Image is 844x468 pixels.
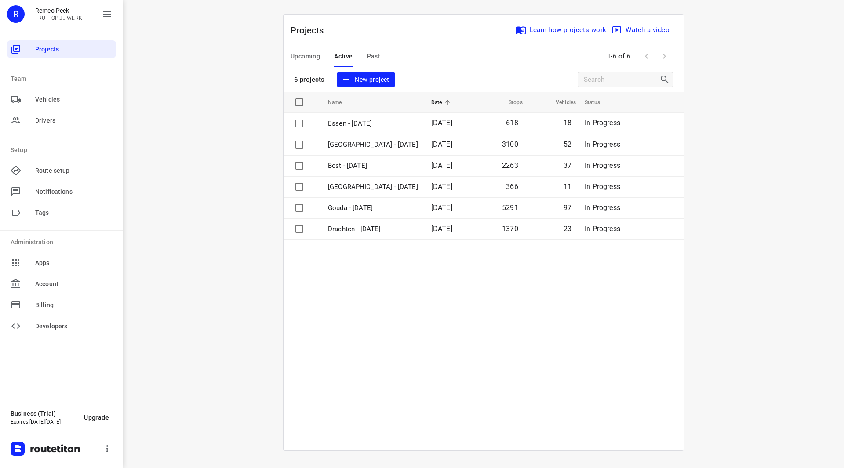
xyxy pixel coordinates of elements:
p: FRUIT OP JE WERK [35,15,82,21]
span: 618 [506,119,518,127]
span: 5291 [502,203,518,212]
span: Stops [497,97,523,108]
div: Apps [7,254,116,272]
span: [DATE] [431,203,452,212]
p: Best - [DATE] [328,161,418,171]
span: In Progress [585,225,620,233]
p: [GEOGRAPHIC_DATA] - [DATE] [328,140,418,150]
span: Projects [35,45,113,54]
span: Route setup [35,166,113,175]
span: Active [334,51,353,62]
span: Developers [35,322,113,331]
span: 23 [564,225,571,233]
span: 97 [564,203,571,212]
span: 18 [564,119,571,127]
p: Remco Peek [35,7,82,14]
span: Billing [35,301,113,310]
span: [DATE] [431,119,452,127]
span: 1-6 of 6 [604,47,634,66]
span: [DATE] [431,182,452,191]
p: Setup [11,145,116,155]
span: 3100 [502,140,518,149]
div: Billing [7,296,116,314]
span: Upcoming [291,51,320,62]
div: Tags [7,204,116,221]
button: New project [337,72,394,88]
p: [GEOGRAPHIC_DATA] - [DATE] [328,182,418,192]
span: Next Page [655,47,673,65]
span: [DATE] [431,140,452,149]
span: Upgrade [84,414,109,421]
div: Projects [7,40,116,58]
span: New project [342,74,389,85]
span: In Progress [585,203,620,212]
span: 2263 [502,161,518,170]
div: Route setup [7,162,116,179]
span: In Progress [585,182,620,191]
span: In Progress [585,119,620,127]
span: Name [328,97,353,108]
div: Vehicles [7,91,116,108]
p: Business (Trial) [11,410,77,417]
div: R [7,5,25,23]
span: Account [35,279,113,289]
p: Essen - [DATE] [328,119,418,129]
p: Team [11,74,116,83]
span: 11 [564,182,571,191]
span: 366 [506,182,518,191]
p: Gouda - [DATE] [328,203,418,213]
p: Projects [291,24,331,37]
div: Account [7,275,116,293]
p: Expires [DATE][DATE] [11,419,77,425]
span: [DATE] [431,161,452,170]
span: 37 [564,161,571,170]
span: Date [431,97,454,108]
span: Status [585,97,611,108]
span: [DATE] [431,225,452,233]
span: Notifications [35,187,113,196]
span: Apps [35,258,113,268]
span: Vehicles [35,95,113,104]
span: Past [367,51,381,62]
div: Notifications [7,183,116,200]
button: Upgrade [77,410,116,425]
span: In Progress [585,140,620,149]
div: Developers [7,317,116,335]
p: Drachten - Monday [328,224,418,234]
div: Search [659,74,673,85]
span: 1370 [502,225,518,233]
span: Tags [35,208,113,218]
span: Previous Page [638,47,655,65]
div: Drivers [7,112,116,129]
span: Vehicles [544,97,576,108]
span: 52 [564,140,571,149]
p: 6 projects [294,76,324,83]
p: Administration [11,238,116,247]
span: Drivers [35,116,113,125]
input: Search projects [584,73,659,87]
span: In Progress [585,161,620,170]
